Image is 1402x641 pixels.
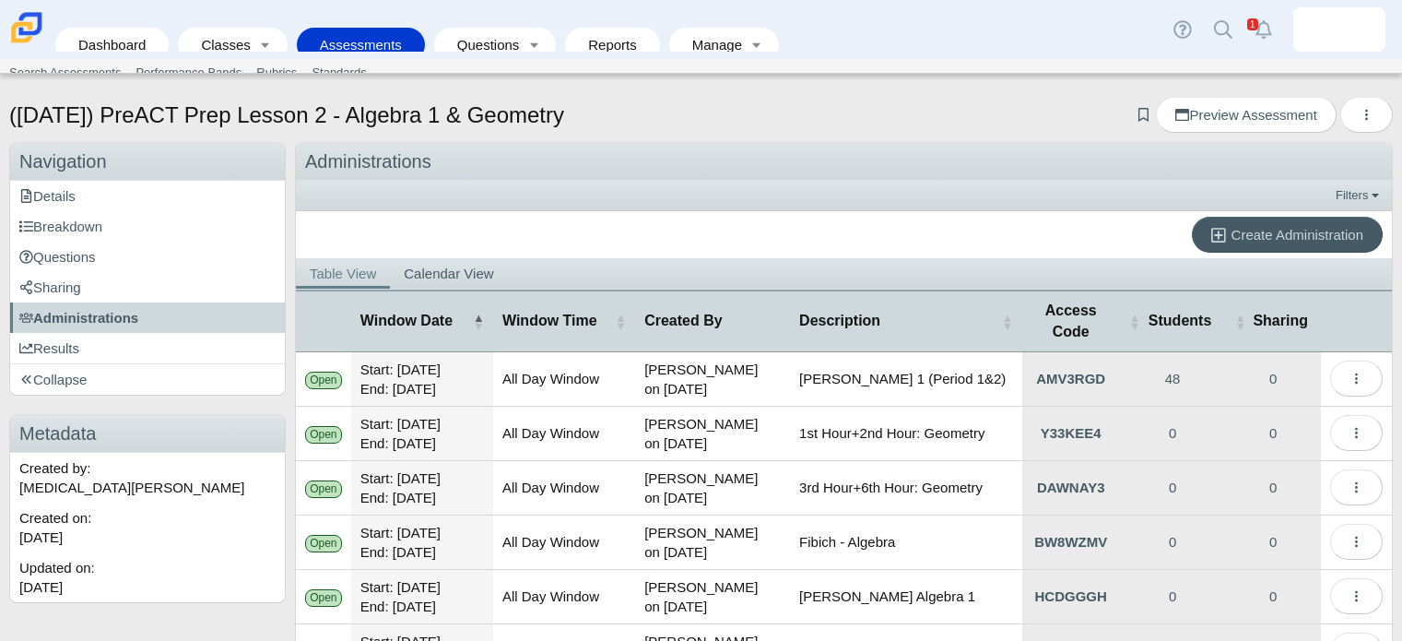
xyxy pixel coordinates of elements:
[19,372,87,387] span: Collapse
[1192,217,1383,253] a: Create Administration
[678,28,744,62] a: Manage
[493,516,635,570] td: All Day Window
[305,589,342,607] div: Open
[7,8,46,47] img: Carmen School of Science & Technology
[10,415,285,453] h3: Metadata
[1129,313,1140,331] span: Students : Activate to sort
[1249,311,1312,331] span: Sharing
[1330,578,1383,614] button: More options
[351,352,493,407] td: Start: [DATE] End: [DATE]
[1325,15,1354,44] img: julian.charles.EC6qK6
[305,426,342,444] div: Open
[1225,570,1321,623] a: Manage Sharing
[493,570,635,624] td: All Day Window
[493,461,635,516] td: All Day Window
[1031,301,1111,342] span: Access Code
[2,59,128,87] a: Search Assessments
[1293,7,1385,52] a: julian.charles.EC6qK6
[10,364,285,395] a: Collapse
[253,28,278,62] a: Toggle expanded
[1225,407,1321,460] a: Manage Sharing
[1120,352,1226,406] a: View Participants
[635,516,790,570] td: [PERSON_NAME] on [DATE]
[19,188,76,204] span: Details
[1120,407,1226,460] a: View Participants
[635,570,790,624] td: [PERSON_NAME] on [DATE]
[187,28,252,62] a: Classes
[9,100,564,131] h1: ([DATE]) PreACT Prep Lesson 2 - Algebra 1 & Geometry
[19,579,63,595] time: Sep 11, 2025 at 11:47 AM
[351,570,493,624] td: Start: [DATE] End: [DATE]
[790,516,1022,570] td: Fibich - Algebra
[1340,97,1393,133] button: More options
[1022,407,1120,460] a: Click to Expand
[19,151,107,172] span: Navigation
[635,461,790,516] td: [PERSON_NAME] on [DATE]
[296,258,390,289] a: Table View
[296,143,1392,181] div: Administrations
[502,311,611,331] span: Window Time
[1144,311,1217,331] span: Students
[473,313,484,331] span: Window Date : Activate to invert sorting
[1243,9,1284,50] a: Alerts
[305,535,342,552] div: Open
[249,59,304,87] a: Rubrics
[128,59,249,87] a: Performance Bands
[10,503,285,552] div: Created on:
[493,407,635,461] td: All Day Window
[574,28,651,62] a: Reports
[10,552,285,602] div: Updated on:
[635,407,790,461] td: [PERSON_NAME] on [DATE]
[10,333,285,363] a: Results
[1120,570,1226,623] a: View Participants
[790,407,1022,461] td: 1st Hour+2nd Hour: Geometry
[10,272,285,303] a: Sharing
[615,313,626,331] span: Window Time : Activate to sort
[1002,313,1013,331] span: Description : Activate to sort
[351,461,493,516] td: Start: [DATE] End: [DATE]
[351,516,493,570] td: Start: [DATE] End: [DATE]
[1022,516,1120,569] a: Click to Expand
[799,311,998,331] span: Description
[635,352,790,407] td: [PERSON_NAME] on [DATE]
[790,352,1022,407] td: [PERSON_NAME] 1 (Period 1&2)
[493,352,635,407] td: All Day Window
[304,59,373,87] a: Standards
[360,311,469,331] span: Window Date
[19,340,79,356] span: Results
[1120,516,1226,569] a: View Participants
[790,570,1022,624] td: [PERSON_NAME] Algebra 1
[1022,461,1120,515] a: Click to Expand
[19,219,102,234] span: Breakdown
[305,481,342,498] div: Open
[19,279,81,295] span: Sharing
[10,303,285,333] a: Administrations
[10,453,285,503] div: Created by: [MEDICAL_DATA][PERSON_NAME]
[1022,570,1120,623] a: Click to Expand
[19,249,96,265] span: Questions
[443,28,521,62] a: Questions
[1330,415,1383,451] button: More options
[10,211,285,242] a: Breakdown
[19,310,138,326] span: Administrations
[1156,97,1336,133] a: Preview Assessment
[10,242,285,272] a: Questions
[7,34,46,50] a: Carmen School of Science & Technology
[351,407,493,461] td: Start: [DATE] End: [DATE]
[1022,352,1120,406] a: Click to Expand
[306,28,416,62] a: Assessments
[744,28,770,62] a: Toggle expanded
[521,28,547,62] a: Toggle expanded
[1175,107,1316,123] span: Preview Assessment
[1330,469,1383,505] button: More options
[1234,313,1245,331] span: Sharing : Activate to sort
[1225,352,1321,406] a: Manage Sharing
[644,311,781,331] span: Created By
[1330,524,1383,560] button: More options
[790,461,1022,516] td: 3rd Hour+6th Hour: Geometry
[390,258,507,289] a: Calendar View
[1225,461,1321,515] a: Manage Sharing
[10,181,285,211] a: Details
[305,372,342,389] div: Open
[1231,227,1363,243] span: Create Administration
